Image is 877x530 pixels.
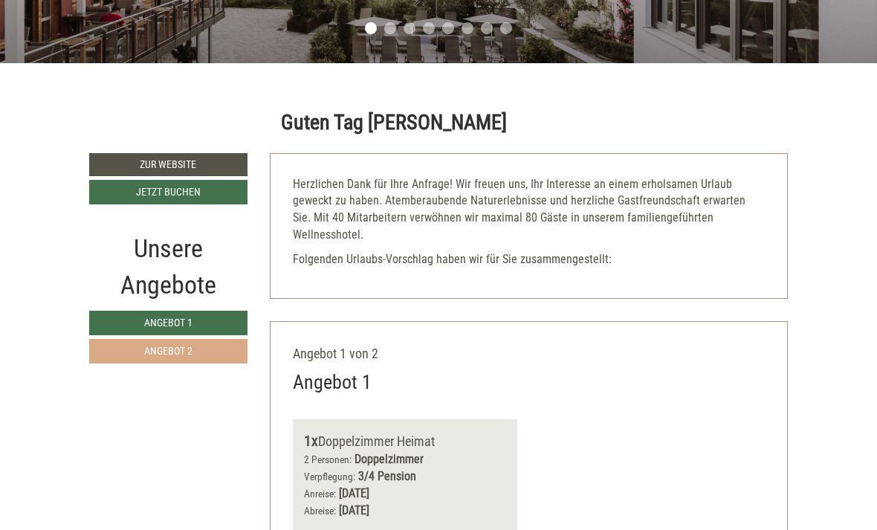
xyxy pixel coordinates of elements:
span: Angebot 1 von 2 [293,346,378,361]
div: Angebot 1 [293,369,372,396]
b: [DATE] [339,503,369,517]
small: Anreise: [304,488,336,500]
p: Herzlichen Dank für Ihre Anfrage! Wir freuen uns, Ihr Interesse an einem erholsamen Urlaub geweck... [293,176,766,244]
b: Doppelzimmer [355,452,424,466]
small: Verpflegung: [304,471,355,482]
small: 2 Personen: [304,453,352,465]
h1: Guten Tag [PERSON_NAME] [281,112,507,135]
div: Unsere Angebote [89,230,247,303]
p: Folgenden Urlaubs-Vorschlag haben wir für Sie zusammengestellt: [293,251,766,268]
small: Abreise: [304,505,336,517]
a: Zur Website [89,153,247,177]
span: Angebot 1 [144,317,192,329]
div: Doppelzimmer Heimat [304,430,507,452]
b: 3/4 Pension [358,469,416,483]
span: Angebot 2 [144,345,192,357]
b: 1x [304,432,318,450]
a: Jetzt buchen [89,180,247,204]
b: [DATE] [339,486,369,500]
